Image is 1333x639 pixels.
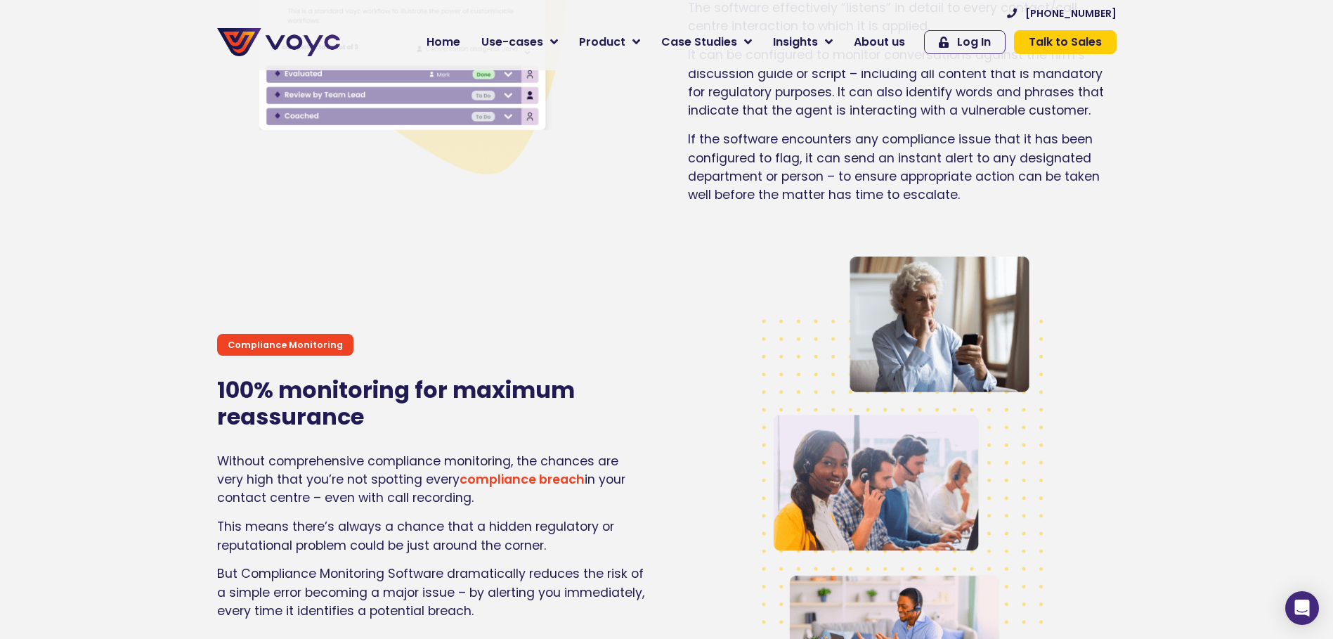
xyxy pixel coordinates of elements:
a: Use-cases [471,28,568,56]
a: About us [843,28,916,56]
a: Insights [762,28,843,56]
span: About us [854,34,905,51]
span: Without comprehensive compliance monitoring, the chances are very high that you’re not spotting e... [217,453,618,488]
a: Product [568,28,651,56]
span: Home [427,34,460,51]
span: Product [579,34,625,51]
span: Job title [186,114,234,130]
span: Phone [186,56,221,72]
img: voyc-full-logo [217,28,340,56]
a: compliance breach [460,471,585,488]
a: Privacy Policy [290,292,356,306]
span: This means there’s always a chance that a hidden regulatory or reputational problem could be just... [217,518,614,553]
span: Talk to Sales [1029,37,1102,48]
span: Insights [773,34,818,51]
span: Case Studies [661,34,737,51]
span: [PHONE_NUMBER] [1025,8,1117,18]
span: Use-cases [481,34,543,51]
div: Open Intercom Messenger [1285,591,1319,625]
a: Home [416,28,471,56]
h2: 100% monitoring for maximum reassurance [217,377,646,431]
span: Log In [957,37,991,48]
span: If the software encounters any compliance issue that it has been configured to flag, it can send ... [688,131,1100,203]
a: Case Studies [651,28,762,56]
a: [PHONE_NUMBER] [1007,8,1117,18]
span: But Compliance Monitoring Software dramatically reduces the risk of a simple error becoming a maj... [217,565,644,619]
span: in your contact centre – even with call recording. [217,471,625,506]
a: Log In [924,30,1006,54]
a: Talk to Sales [1014,30,1117,54]
p: Compliance Monitoring [228,338,343,351]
